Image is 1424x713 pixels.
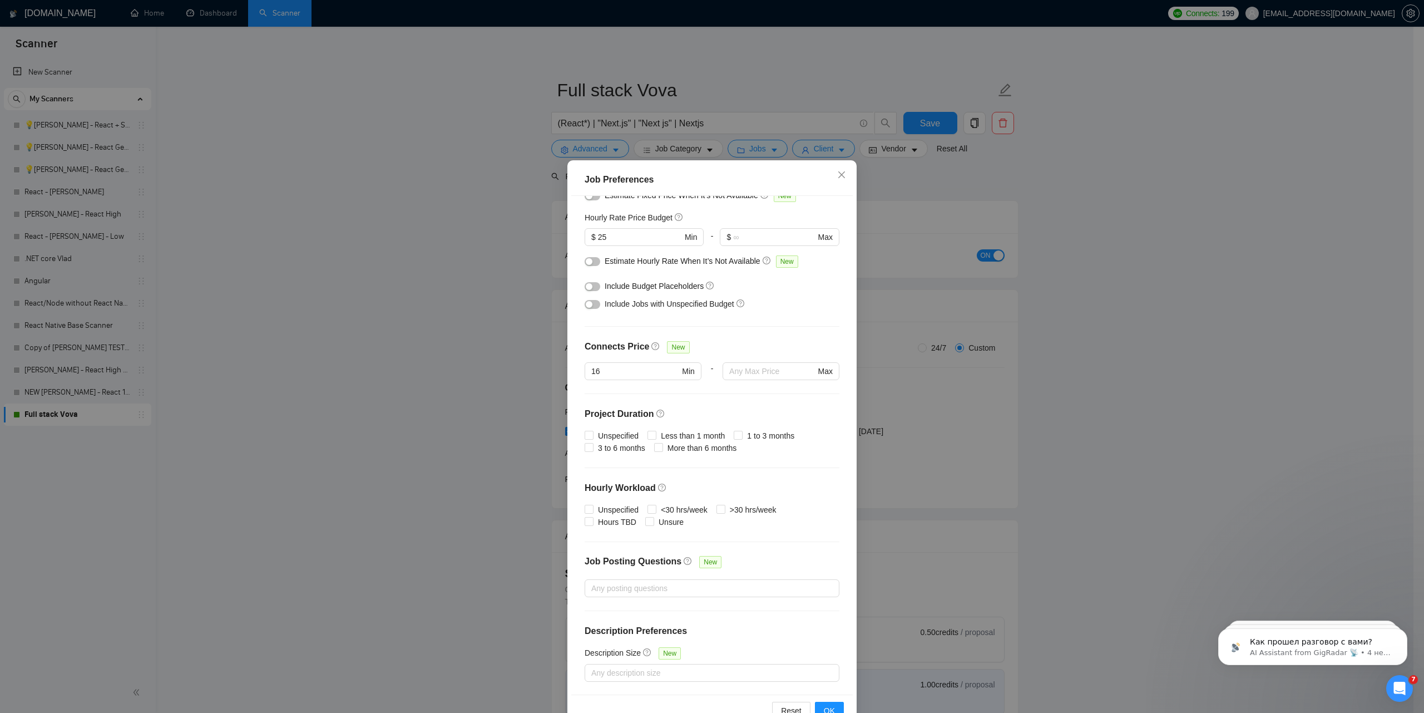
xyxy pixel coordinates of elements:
[594,442,650,454] span: 3 to 6 months
[585,481,839,495] h4: Hourly Workload
[699,556,721,568] span: New
[585,173,839,186] div: Job Preferences
[837,170,846,179] span: close
[704,228,720,255] div: -
[591,365,680,377] input: Any Min Price
[585,407,839,421] h4: Project Duration
[729,365,815,377] input: Any Max Price
[643,648,652,657] span: question-circle
[656,409,665,418] span: question-circle
[733,231,815,243] input: ∞
[1409,675,1418,684] span: 7
[725,504,781,516] span: >30 hrs/week
[598,231,683,243] input: 0
[726,231,731,243] span: $
[594,516,641,528] span: Hours TBD
[585,625,839,638] h4: Description Preferences
[818,231,833,243] span: Max
[605,257,760,265] span: Estimate Hourly Rate When It’s Not Available
[1201,605,1424,683] iframe: Intercom notifications сообщение
[774,190,796,202] span: New
[818,365,833,377] span: Max
[585,647,641,659] h5: Description Size
[605,282,704,291] span: Include Budget Placeholders
[675,213,684,222] span: question-circle
[605,299,734,308] span: Include Jobs with Unspecified Budget
[685,231,698,243] span: Min
[585,212,673,224] h5: Hourly Rate Price Budget
[656,504,712,516] span: <30 hrs/week
[743,430,799,442] span: 1 to 3 months
[651,342,660,351] span: question-circle
[585,555,681,568] h4: Job Posting Questions
[654,516,688,528] span: Unsure
[776,255,798,268] span: New
[594,430,643,442] span: Unspecified
[658,483,667,492] span: question-circle
[684,557,693,566] span: question-circle
[667,341,689,353] span: New
[585,340,649,353] h4: Connects Price
[1386,675,1413,702] iframe: Intercom live chat
[656,430,729,442] span: Less than 1 month
[682,365,695,377] span: Min
[736,299,745,308] span: question-circle
[591,231,596,243] span: $
[706,281,715,290] span: question-circle
[763,256,772,265] span: question-circle
[701,362,723,394] div: -
[827,160,857,190] button: Close
[663,442,741,454] span: More than 6 months
[659,647,681,660] span: New
[594,504,643,516] span: Unspecified
[605,191,758,200] span: Estimate Fixed Price When It’s Not Available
